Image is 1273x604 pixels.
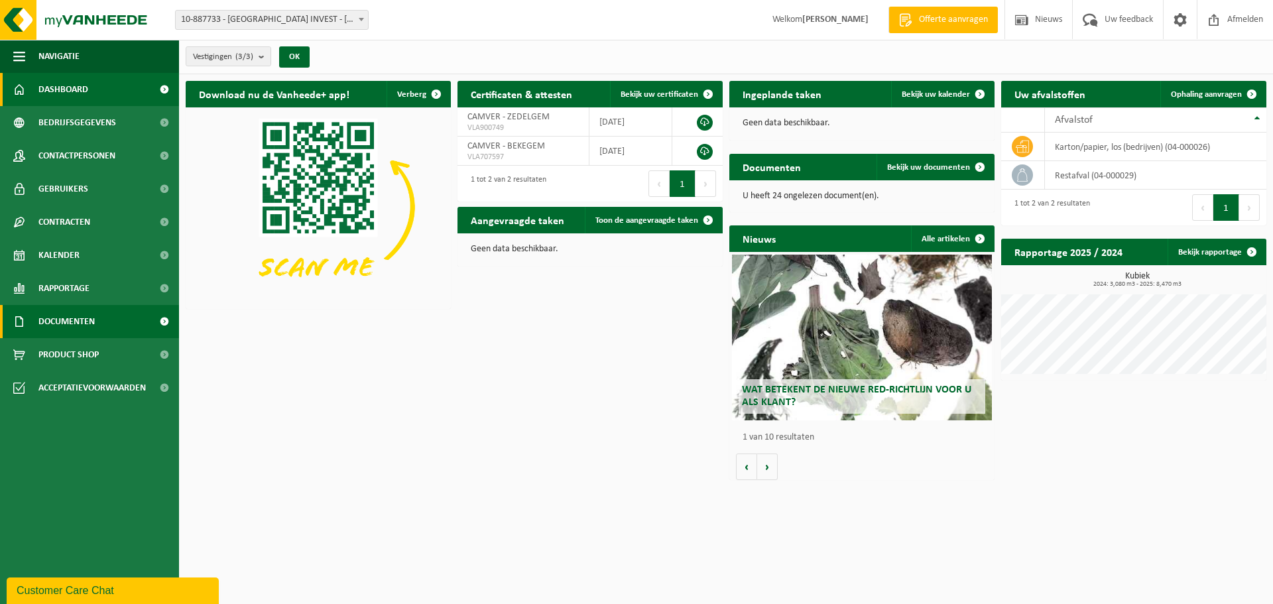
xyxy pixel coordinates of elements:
[38,206,90,239] span: Contracten
[1008,272,1266,288] h3: Kubiek
[1008,193,1090,222] div: 1 tot 2 van 2 resultaten
[38,272,90,305] span: Rapportage
[38,40,80,73] span: Navigatie
[186,81,363,107] h2: Download nu de Vanheede+ app!
[729,154,814,180] h2: Documenten
[1045,161,1266,190] td: restafval (04-000029)
[802,15,869,25] strong: [PERSON_NAME]
[742,385,971,408] span: Wat betekent de nieuwe RED-richtlijn voor u als klant?
[457,81,585,107] h2: Certificaten & attesten
[887,163,970,172] span: Bekijk uw documenten
[595,216,698,225] span: Toon de aangevraagde taken
[467,152,579,162] span: VLA707597
[729,81,835,107] h2: Ingeplande taken
[1192,194,1213,221] button: Previous
[902,90,970,99] span: Bekijk uw kalender
[888,7,998,33] a: Offerte aanvragen
[186,107,451,306] img: Download de VHEPlus App
[743,433,988,442] p: 1 van 10 resultaten
[610,81,721,107] a: Bekijk uw certificaten
[175,10,369,30] span: 10-887733 - AMARILLO INVEST - VARSENARE
[397,90,426,99] span: Verberg
[736,453,757,480] button: Vorige
[7,575,221,604] iframe: chat widget
[732,255,992,420] a: Wat betekent de nieuwe RED-richtlijn voor u als klant?
[467,141,545,151] span: CAMVER - BEKEGEM
[911,225,993,252] a: Alle artikelen
[696,170,716,197] button: Next
[38,305,95,338] span: Documenten
[38,338,99,371] span: Product Shop
[670,170,696,197] button: 1
[387,81,450,107] button: Verberg
[38,371,146,404] span: Acceptatievoorwaarden
[38,106,116,139] span: Bedrijfsgegevens
[464,169,546,198] div: 1 tot 2 van 2 resultaten
[1213,194,1239,221] button: 1
[757,453,778,480] button: Volgende
[585,207,721,233] a: Toon de aangevraagde taken
[1160,81,1265,107] a: Ophaling aanvragen
[1045,133,1266,161] td: karton/papier, los (bedrijven) (04-000026)
[621,90,698,99] span: Bekijk uw certificaten
[279,46,310,68] button: OK
[1171,90,1242,99] span: Ophaling aanvragen
[1001,81,1099,107] h2: Uw afvalstoffen
[648,170,670,197] button: Previous
[193,47,253,67] span: Vestigingen
[916,13,991,27] span: Offerte aanvragen
[38,73,88,106] span: Dashboard
[471,245,709,254] p: Geen data beschikbaar.
[457,207,577,233] h2: Aangevraagde taken
[1008,281,1266,288] span: 2024: 3,080 m3 - 2025: 8,470 m3
[467,123,579,133] span: VLA900749
[38,239,80,272] span: Kalender
[176,11,368,29] span: 10-887733 - AMARILLO INVEST - VARSENARE
[38,139,115,172] span: Contactpersonen
[891,81,993,107] a: Bekijk uw kalender
[1239,194,1260,221] button: Next
[467,112,550,122] span: CAMVER - ZEDELGEM
[1168,239,1265,265] a: Bekijk rapportage
[186,46,271,66] button: Vestigingen(3/3)
[743,192,981,201] p: U heeft 24 ongelezen document(en).
[589,137,672,166] td: [DATE]
[589,107,672,137] td: [DATE]
[743,119,981,128] p: Geen data beschikbaar.
[235,52,253,61] count: (3/3)
[38,172,88,206] span: Gebruikers
[877,154,993,180] a: Bekijk uw documenten
[1055,115,1093,125] span: Afvalstof
[1001,239,1136,265] h2: Rapportage 2025 / 2024
[729,225,789,251] h2: Nieuws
